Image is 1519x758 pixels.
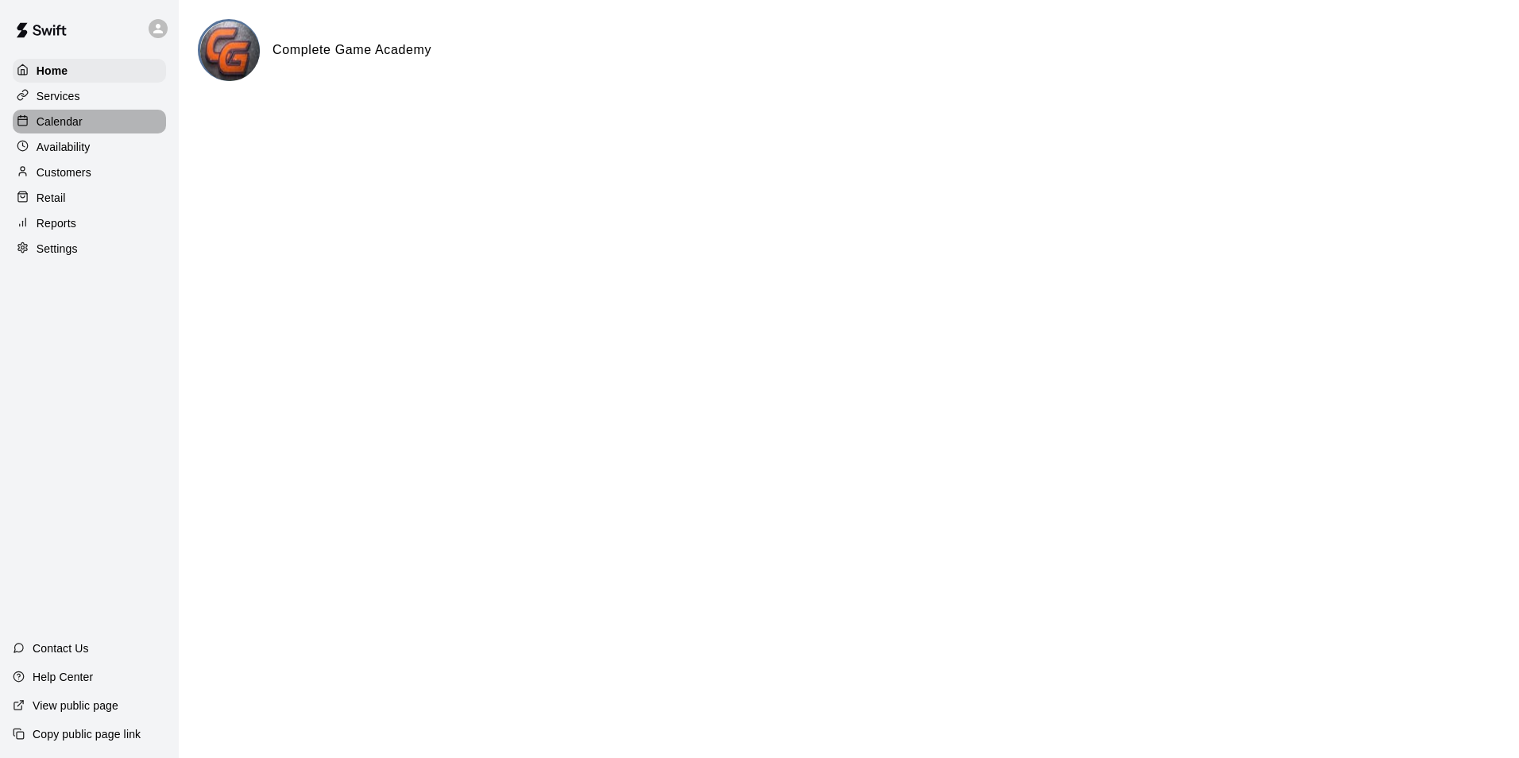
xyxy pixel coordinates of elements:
h6: Complete Game Academy [272,40,431,60]
p: Help Center [33,669,93,685]
a: Settings [13,237,166,261]
a: Customers [13,160,166,184]
p: Customers [37,164,91,180]
p: Reports [37,215,76,231]
a: Reports [13,211,166,235]
p: Retail [37,190,66,206]
p: Home [37,63,68,79]
a: Services [13,84,166,108]
p: Calendar [37,114,83,130]
img: Complete Game Academy logo [200,21,260,81]
p: Services [37,88,80,104]
a: Calendar [13,110,166,133]
p: Settings [37,241,78,257]
a: Availability [13,135,166,159]
p: View public page [33,698,118,714]
p: Contact Us [33,640,89,656]
a: Home [13,59,166,83]
a: Retail [13,186,166,210]
p: Copy public page link [33,726,141,742]
p: Availability [37,139,91,155]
